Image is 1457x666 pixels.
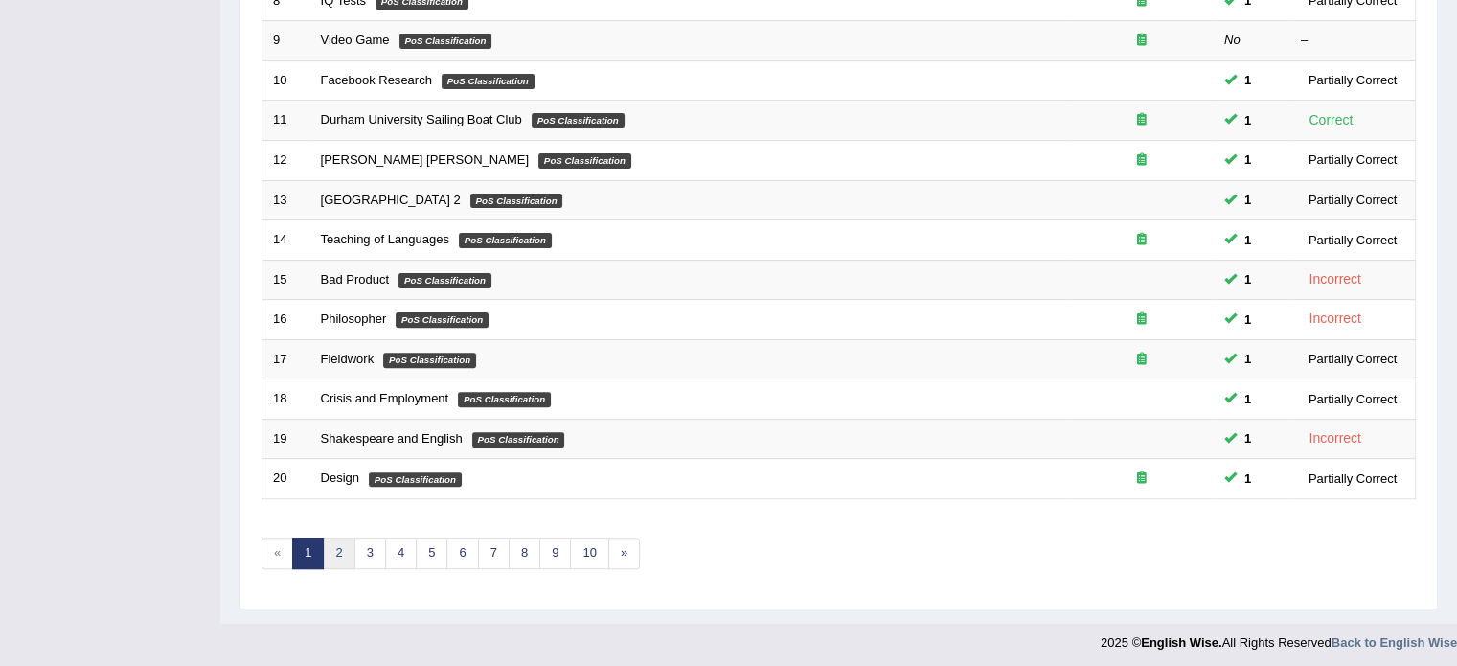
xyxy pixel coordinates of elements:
[1237,230,1259,250] span: You can still take this question
[1081,351,1203,369] div: Exam occurring question
[321,33,390,47] a: Video Game
[1301,389,1404,409] div: Partially Correct
[321,73,432,87] a: Facebook Research
[532,113,625,128] em: PoS Classification
[321,391,449,405] a: Crisis and Employment
[262,300,310,340] td: 16
[354,538,386,569] a: 3
[369,472,462,488] em: PoS Classification
[262,339,310,379] td: 17
[1237,469,1259,489] span: You can still take this question
[398,273,491,288] em: PoS Classification
[1237,349,1259,369] span: You can still take this question
[262,220,310,261] td: 14
[262,180,310,220] td: 13
[396,312,489,328] em: PoS Classification
[1301,230,1404,250] div: Partially Correct
[1237,310,1259,330] span: You can still take this question
[459,233,552,248] em: PoS Classification
[1081,32,1203,50] div: Exam occurring question
[399,34,492,49] em: PoS Classification
[1237,389,1259,409] span: You can still take this question
[1237,70,1259,90] span: You can still take this question
[262,260,310,300] td: 15
[446,538,478,569] a: 6
[321,152,529,167] a: [PERSON_NAME] [PERSON_NAME]
[321,112,522,126] a: Durham University Sailing Boat Club
[539,538,571,569] a: 9
[1301,268,1369,290] div: Incorrect
[262,21,310,61] td: 9
[416,538,447,569] a: 5
[1081,151,1203,170] div: Exam occurring question
[262,60,310,101] td: 10
[292,538,324,569] a: 1
[1237,110,1259,130] span: You can still take this question
[321,431,463,446] a: Shakespeare and English
[262,379,310,420] td: 18
[1081,470,1203,488] div: Exam occurring question
[1081,231,1203,249] div: Exam occurring question
[321,352,375,366] a: Fieldwork
[1101,624,1457,652] div: 2025 © All Rights Reserved
[321,232,449,246] a: Teaching of Languages
[1301,190,1404,210] div: Partially Correct
[1224,33,1241,47] em: No
[478,538,510,569] a: 7
[1237,149,1259,170] span: You can still take this question
[1081,310,1203,329] div: Exam occurring question
[321,471,359,485] a: Design
[472,432,565,448] em: PoS Classification
[1081,111,1203,129] div: Exam occurring question
[1301,349,1404,369] div: Partially Correct
[509,538,540,569] a: 8
[608,538,640,569] a: »
[1301,149,1404,170] div: Partially Correct
[262,101,310,141] td: 11
[1301,70,1404,90] div: Partially Correct
[262,419,310,459] td: 19
[1301,427,1369,449] div: Incorrect
[1237,190,1259,210] span: You can still take this question
[1301,32,1404,50] div: –
[442,74,535,89] em: PoS Classification
[383,353,476,368] em: PoS Classification
[1301,109,1361,131] div: Correct
[1237,428,1259,448] span: You can still take this question
[1332,635,1457,650] a: Back to English Wise
[1301,308,1369,330] div: Incorrect
[262,140,310,180] td: 12
[458,392,551,407] em: PoS Classification
[262,459,310,499] td: 20
[1301,469,1404,489] div: Partially Correct
[385,538,417,569] a: 4
[538,153,631,169] em: PoS Classification
[323,538,354,569] a: 2
[321,311,387,326] a: Philosopher
[1237,269,1259,289] span: You can still take this question
[321,272,390,287] a: Bad Product
[321,193,461,207] a: [GEOGRAPHIC_DATA] 2
[470,194,563,209] em: PoS Classification
[1141,635,1221,650] strong: English Wise.
[262,538,293,569] span: «
[570,538,608,569] a: 10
